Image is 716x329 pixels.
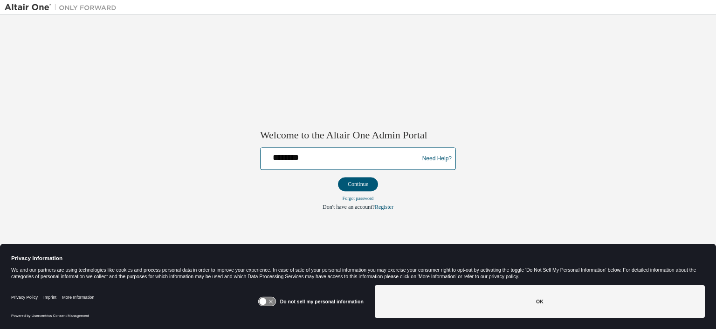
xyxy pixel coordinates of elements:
[323,204,375,211] span: Don't have an account?
[422,158,452,159] a: Need Help?
[260,129,456,142] h2: Welcome to the Altair One Admin Portal
[375,204,393,211] a: Register
[338,178,378,192] button: Continue
[5,3,121,12] img: Altair One
[343,196,374,201] a: Forgot password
